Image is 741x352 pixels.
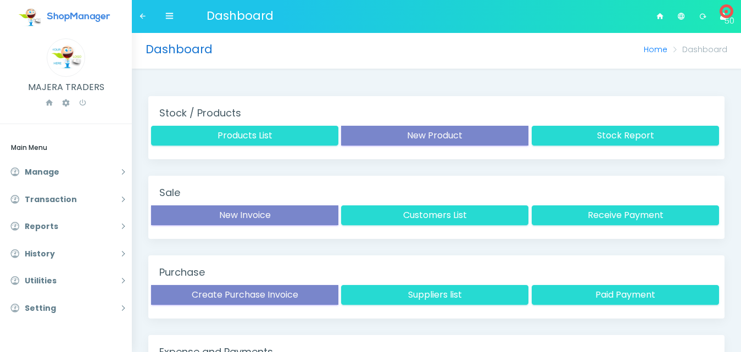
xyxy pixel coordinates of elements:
button: Create Purchase Invoice [151,285,338,305]
span: Dashboard [207,3,274,24]
a: 50 [714,1,733,32]
h4: Stock / Products [159,107,714,119]
a: Home [644,44,667,55]
button: Products List [151,126,338,146]
img: homepage [43,12,114,23]
button: Stock Report [532,126,719,146]
button: Suppliers list [341,285,528,305]
span: 50 [725,10,728,13]
img: Logo [47,38,85,77]
button: New Product [341,126,528,146]
button: New Invoice [151,205,338,225]
li: Dashboard [667,44,727,55]
h4: Sale [159,187,714,199]
h4: Purchase [159,266,714,278]
h3: Dashboard [146,41,378,58]
button: Customers List [341,205,528,225]
button: Paid Payment [532,285,719,305]
button: Receive Payment [532,205,719,225]
img: homepage [19,7,41,29]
